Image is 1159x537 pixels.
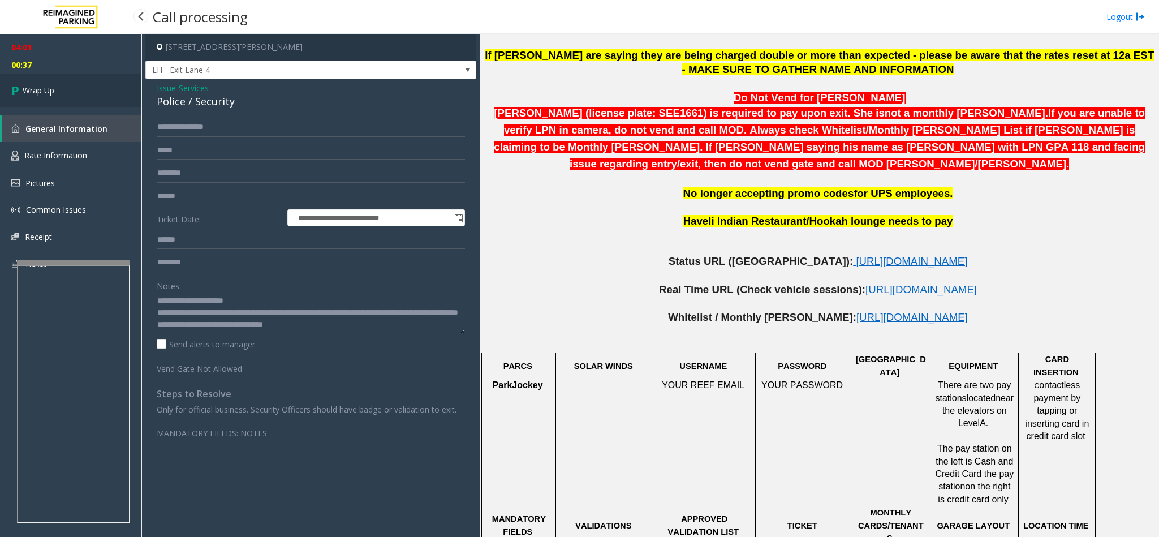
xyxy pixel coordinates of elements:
span: ParkJockey [493,380,543,390]
span: Ticket [24,258,46,269]
a: Logout [1106,11,1145,23]
span: on the right is credit card only [938,482,1010,504]
span: located [967,393,996,403]
span: YOUR REEF EMAIL [662,380,744,390]
span: Pictures [25,178,55,188]
span: Common Issues [26,204,86,215]
img: 'icon' [11,259,19,269]
h3: Call processing [147,3,253,31]
span: LH - Exit Lane 4 [146,61,410,79]
img: 'icon' [11,233,19,240]
img: 'icon' [11,124,20,133]
span: SOLAR WINDS [574,362,633,371]
span: Status URL ([GEOGRAPHIC_DATA]): [669,255,853,267]
span: [URL][DOMAIN_NAME] [856,255,967,267]
img: logout [1136,11,1145,23]
a: General Information [2,115,141,142]
span: APPROVED VALIDATION LIST [668,514,739,536]
span: Whitelist / Monthly [PERSON_NAME]: [668,311,856,323]
span: [URL][DOMAIN_NAME] [865,283,977,295]
img: 'icon' [11,151,19,161]
span: GARAGE LAYOUT [937,521,1010,530]
span: MANDATORY FIELDS [492,514,546,536]
span: LOCATION TIME [1023,521,1089,530]
a: [URL][DOMAIN_NAME] [856,257,967,267]
span: PASSWORD [778,362,826,371]
span: ontactless payment by tapping or inserting card in credit card slot [1025,380,1089,441]
span: CARD INSERTION [1033,355,1079,376]
span: Rate Information [24,150,87,161]
span: near the elevators on Level [942,393,1014,428]
a: [URL][DOMAIN_NAME] [856,313,968,323]
label: Ticket Date: [154,209,285,226]
u: MANDATORY FIELDS: NOTES [157,428,267,439]
span: VALIDATIONS [575,521,631,530]
span: General Information [25,123,107,134]
span: A. [980,418,988,428]
label: Vend Gate Not Allowed [154,359,285,375]
span: Receipt [25,231,52,242]
span: PARCS [503,362,532,371]
span: No longer accepting promo codes [683,187,854,199]
label: Send alerts to manager [157,338,255,350]
span: C [1034,382,1039,390]
span: YOUR PASSWORD [761,380,843,390]
span: EQUIPMENT [949,362,998,371]
span: There are two pay stations [935,380,1011,402]
span: - [176,83,209,93]
span: The pay station on the left is Cash and Credit Card the pay station [935,444,1014,491]
img: 'icon' [11,179,20,187]
span: TICKET [787,521,817,530]
span: USERNAME [679,362,727,371]
span: [URL][DOMAIN_NAME] [856,311,968,323]
span: [GEOGRAPHIC_DATA] [856,355,926,376]
img: 'icon' [11,205,20,214]
span: Haveli Indian Restaurant/Hookah lounge needs to pay [683,215,953,227]
span: [PERSON_NAME] (license plate: SEE1661) is required to pay upon exit. She is [494,107,884,119]
a: [URL][DOMAIN_NAME] [865,286,977,295]
h4: [STREET_ADDRESS][PERSON_NAME] [145,34,476,61]
span: Toggle popup [452,210,464,226]
span: for UPS employees. [854,187,953,199]
span: Wrap Up [23,84,54,96]
label: Notes: [157,276,181,292]
span: Issue [157,82,176,94]
span: If [PERSON_NAME] are saying they are being charged double or more than expected - please be aware... [485,49,1154,75]
a: ParkJockey [493,381,543,390]
span: Real Time URL (Check vehicle sessions): [659,283,865,295]
h4: Steps to Resolve [157,389,465,399]
span: Do Not Vend for [PERSON_NAME] [734,92,906,104]
div: Police / Security [157,94,465,109]
span: Services [179,82,209,94]
p: Only for official business. Security Officers should have badge or validation to exit. [157,403,465,415]
span: not a monthly [PERSON_NAME]. [494,107,1048,119]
